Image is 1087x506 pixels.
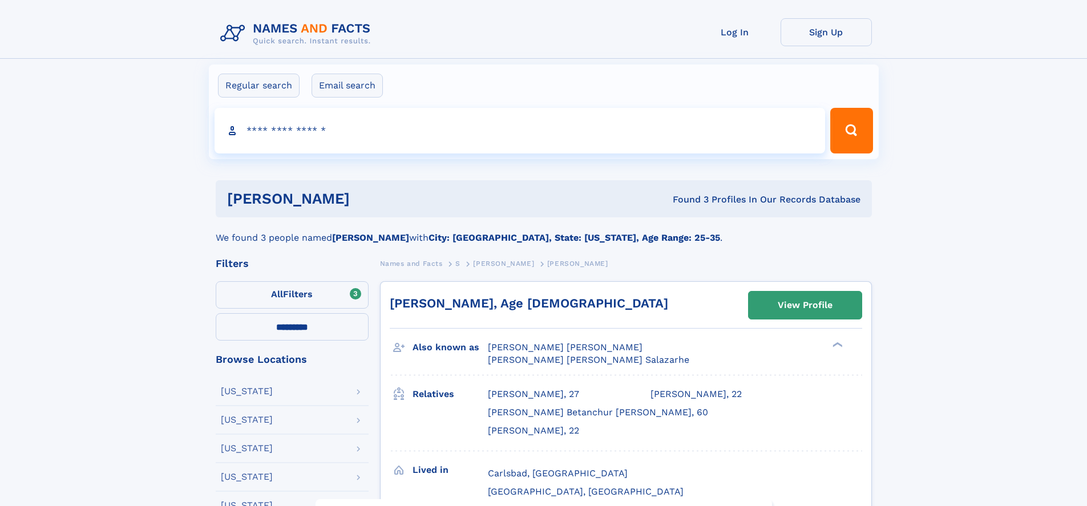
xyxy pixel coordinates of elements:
div: [US_STATE] [221,444,273,453]
div: [US_STATE] [221,387,273,396]
a: View Profile [749,292,862,319]
span: [PERSON_NAME] [PERSON_NAME] Salazarhe [488,354,689,365]
a: [PERSON_NAME], 22 [650,388,742,400]
h3: Lived in [413,460,488,480]
div: ❯ [830,341,843,349]
label: Email search [312,74,383,98]
h1: [PERSON_NAME] [227,192,511,206]
span: [PERSON_NAME] [547,260,608,268]
img: Logo Names and Facts [216,18,380,49]
span: Carlsbad, [GEOGRAPHIC_DATA] [488,468,628,479]
a: [PERSON_NAME] Betanchur [PERSON_NAME], 60 [488,406,708,419]
div: Found 3 Profiles In Our Records Database [511,193,860,206]
span: All [271,289,283,299]
div: View Profile [778,292,833,318]
h3: Relatives [413,384,488,404]
div: [US_STATE] [221,472,273,481]
input: search input [215,108,826,153]
div: [US_STATE] [221,415,273,424]
a: Names and Facts [380,256,443,270]
div: Browse Locations [216,354,369,365]
a: [PERSON_NAME], 27 [488,388,579,400]
h3: Also known as [413,338,488,357]
b: [PERSON_NAME] [332,232,409,243]
a: [PERSON_NAME], Age [DEMOGRAPHIC_DATA] [390,296,668,310]
span: [GEOGRAPHIC_DATA], [GEOGRAPHIC_DATA] [488,486,684,497]
label: Filters [216,281,369,309]
button: Search Button [830,108,872,153]
b: City: [GEOGRAPHIC_DATA], State: [US_STATE], Age Range: 25-35 [429,232,720,243]
span: [PERSON_NAME] [PERSON_NAME] [488,342,642,353]
a: S [455,256,460,270]
span: S [455,260,460,268]
span: [PERSON_NAME] [473,260,534,268]
a: Log In [689,18,781,46]
label: Regular search [218,74,300,98]
a: [PERSON_NAME], 22 [488,424,579,437]
a: Sign Up [781,18,872,46]
div: Filters [216,258,369,269]
div: We found 3 people named with . [216,217,872,245]
a: [PERSON_NAME] [473,256,534,270]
